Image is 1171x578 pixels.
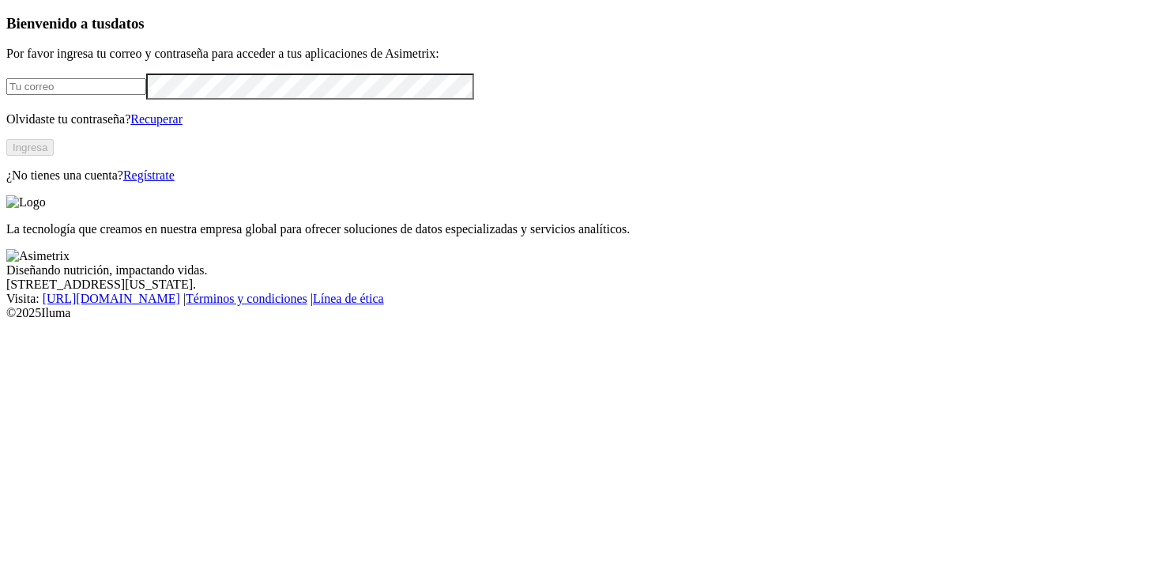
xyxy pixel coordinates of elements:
[6,263,1165,278] div: Diseñando nutrición, impactando vidas.
[130,112,183,126] a: Recuperar
[6,47,1165,61] p: Por favor ingresa tu correo y contraseña para acceder a tus aplicaciones de Asimetrix:
[186,292,307,305] a: Términos y condiciones
[6,15,1165,32] h3: Bienvenido a tus
[6,139,54,156] button: Ingresa
[6,292,1165,306] div: Visita : | |
[6,278,1165,292] div: [STREET_ADDRESS][US_STATE].
[43,292,180,305] a: [URL][DOMAIN_NAME]
[6,222,1165,236] p: La tecnología que creamos en nuestra empresa global para ofrecer soluciones de datos especializad...
[111,15,145,32] span: datos
[313,292,384,305] a: Línea de ética
[6,249,70,263] img: Asimetrix
[6,112,1165,127] p: Olvidaste tu contraseña?
[123,168,175,182] a: Regístrate
[6,168,1165,183] p: ¿No tienes una cuenta?
[6,195,46,210] img: Logo
[6,78,146,95] input: Tu correo
[6,306,1165,320] div: © 2025 Iluma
